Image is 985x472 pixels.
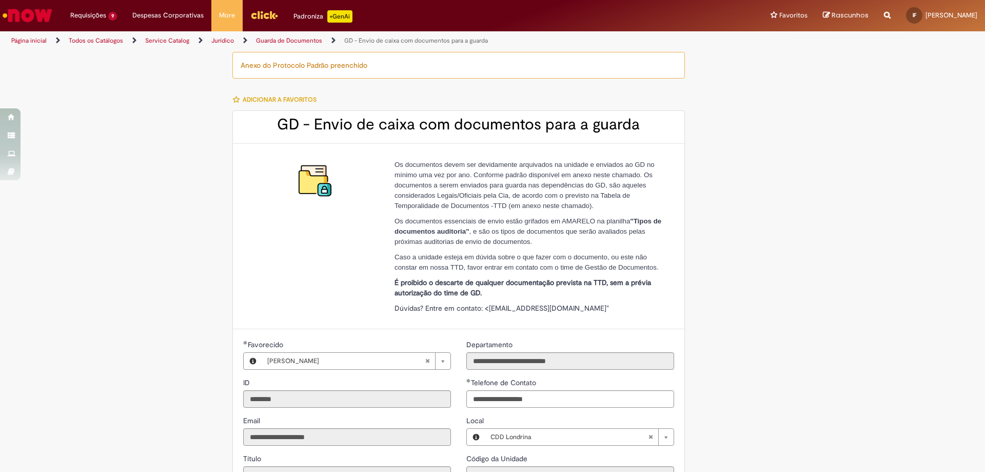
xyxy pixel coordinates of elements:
[250,7,278,23] img: click_logo_yellow_360x200.png
[243,454,263,463] span: Somente leitura - Título
[232,52,685,79] div: Anexo do Protocolo Padrão preenchido
[344,36,488,45] a: GD - Envio de caixa com documentos para a guarda
[243,454,263,464] label: Somente leitura - Título
[243,96,317,104] span: Adicionar a Favoritos
[327,10,352,23] p: +GenAi
[395,303,666,313] p: Dúvidas? Entre em contato: <[EMAIL_ADDRESS][DOMAIN_NAME]"
[467,429,485,445] button: Local, Visualizar este registro CDD Londrina
[243,416,262,425] span: Somente leitura - Email
[248,340,285,349] span: Necessários - Favorecido
[485,429,674,445] a: CDD LondrinaLimpar campo Local
[395,217,661,235] strong: "Tipos de documentos auditoria"
[1,5,54,26] img: ServiceNow
[11,36,47,45] a: Página inicial
[243,116,674,133] h2: GD - Envio de caixa com documentos para a guarda
[262,353,450,369] a: [PERSON_NAME]Limpar campo Favorecido
[243,390,451,408] input: ID
[466,339,515,350] label: Somente leitura - Departamento
[219,10,235,21] span: More
[70,10,106,21] span: Requisições
[293,10,352,23] div: Padroniza
[69,36,123,45] a: Todos os Catálogos
[243,428,451,446] input: Email
[466,454,529,463] span: Somente leitura - Código da Unidade
[466,352,674,370] input: Departamento
[779,10,807,21] span: Favoritos
[243,416,262,426] label: Somente leitura - Email
[256,36,322,45] a: Guarda de Documentos
[395,217,661,246] span: Os documentos essenciais de envio estão grifados em AMARELO na planilha , e são os tipos de docum...
[925,11,977,20] span: [PERSON_NAME]
[243,341,248,345] span: Obrigatório Preenchido
[471,378,538,387] span: Telefone de Contato
[395,278,651,297] strong: É proibido o descarte de qualquer documentação prevista na TTD, sem a prévia autorização do time ...
[466,379,471,383] span: Obrigatório Preenchido
[244,353,262,369] button: Favorecido, Visualizar este registro Igor Polonio Fonseca
[466,390,674,408] input: Telefone de Contato
[108,12,117,21] span: 9
[232,89,322,110] button: Adicionar a Favoritos
[466,340,515,349] span: Somente leitura - Departamento
[466,454,529,464] label: Somente leitura - Código da Unidade
[832,10,869,20] span: Rascunhos
[132,10,204,21] span: Despesas Corporativas
[490,429,648,445] span: CDD Londrina
[8,31,649,50] ul: Trilhas de página
[395,161,655,210] span: Os documentos devem ser devidamente arquivados na unidade e enviados ao GD no mínimo uma vez por ...
[243,378,252,387] span: Somente leitura - ID
[299,164,331,197] img: GD - Envio de caixa com documentos para a guarda
[420,353,435,369] abbr: Limpar campo Favorecido
[145,36,189,45] a: Service Catalog
[913,12,916,18] span: IF
[243,377,252,388] label: Somente leitura - ID
[466,416,486,425] span: Local
[643,429,658,445] abbr: Limpar campo Local
[211,36,234,45] a: Jurídico
[395,253,659,271] span: Caso a unidade esteja em dúvida sobre o que fazer com o documento, ou este não constar em nossa T...
[823,11,869,21] a: Rascunhos
[267,353,425,369] span: [PERSON_NAME]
